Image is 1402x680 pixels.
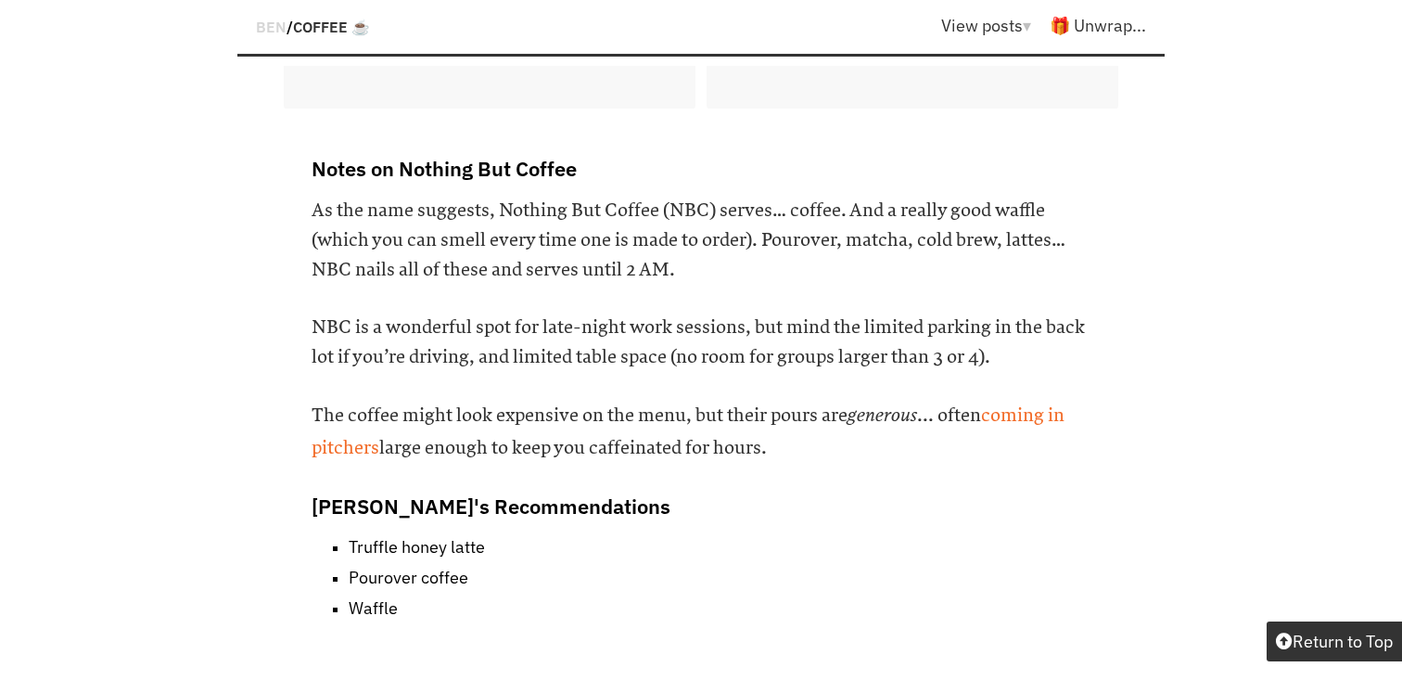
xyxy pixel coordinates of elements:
[256,18,287,36] a: BEN
[256,9,370,44] div: /
[941,15,1050,36] a: View posts
[349,536,485,558] div: Truffle honey latte
[293,18,370,36] a: Coffee ☕️
[349,597,398,619] div: Waffle
[1023,15,1031,36] span: ▾
[312,155,1090,182] h2: Notes on Nothing But Coffee
[312,404,1064,459] a: coming in pitchers
[1267,622,1402,661] button: Return to Top
[312,313,1090,372] h6: NBC is a wonderful spot for late-night work sessions, but mind the limited parking in the back lo...
[312,196,1090,285] h6: As the name suggests, Nothing But Coffee (NBC) serves… coffee. And a really good waffle (which yo...
[349,567,468,588] div: Pourover coffee
[312,493,1090,520] h2: [PERSON_NAME]'s Recommendations
[312,400,1090,465] h6: The coffee might look expensive on the menu, but their pours are ... often large enough to keep y...
[848,404,917,427] i: generous
[1050,15,1146,36] a: 🎁 Unwrap...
